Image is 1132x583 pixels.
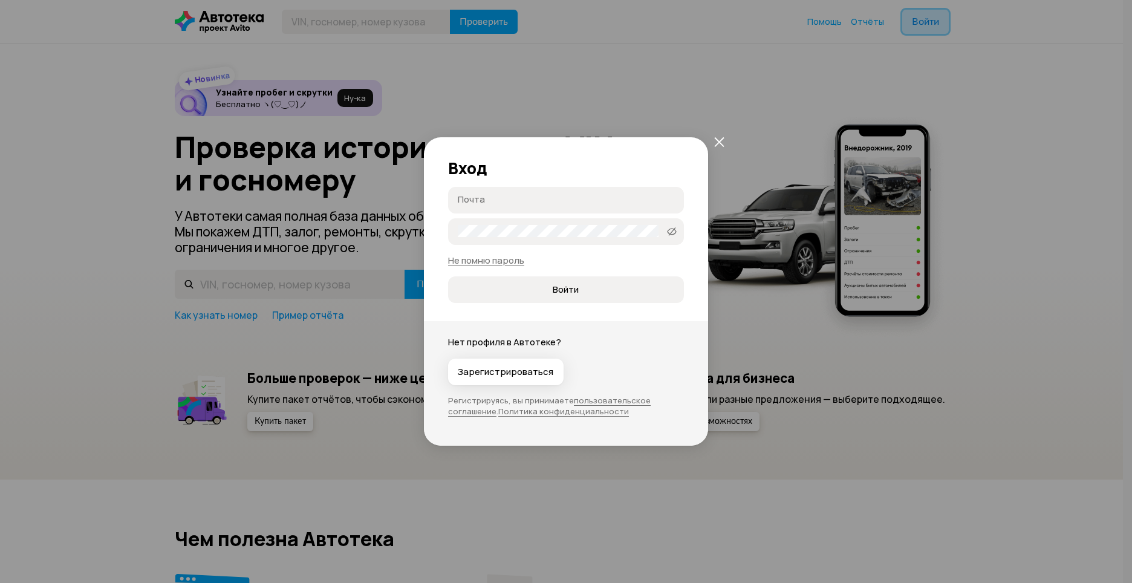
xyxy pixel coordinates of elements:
p: Регистрируясь, вы принимаете . [448,395,684,417]
a: пользовательское соглашение [448,395,651,417]
button: закрыть [708,131,730,153]
p: Нет профиля в Автотеке? [448,336,684,349]
button: Зарегистрироваться [448,359,564,385]
input: Почта [458,194,678,206]
a: Не помню пароль [448,254,524,267]
span: Войти [553,284,579,296]
span: Зарегистрироваться [458,366,553,378]
button: Войти [448,276,684,303]
h2: Вход [448,159,684,177]
a: Политика конфиденциальности [498,406,629,417]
